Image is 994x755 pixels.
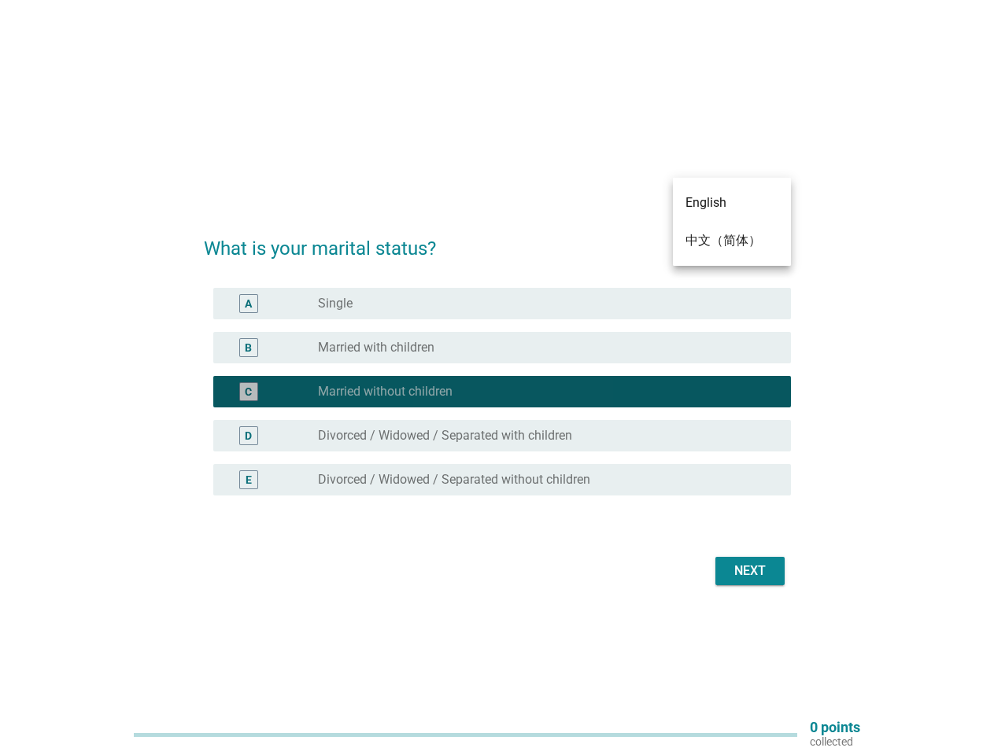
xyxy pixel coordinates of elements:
p: collected [810,735,860,749]
label: Divorced / Widowed / Separated with children [318,428,572,444]
p: 0 points [810,720,860,735]
h2: What is your marital status? [204,219,791,263]
div: C [245,384,252,400]
div: D [245,428,252,444]
label: Single [318,296,353,311]
label: Divorced / Widowed / Separated without children [318,472,590,488]
div: English [673,183,714,197]
button: Next [715,557,785,585]
i: arrow_drop_down [772,181,791,200]
div: Next [728,562,772,580]
div: B [245,340,252,356]
label: Married with children [318,340,434,355]
div: E [246,472,252,488]
div: A [245,296,252,312]
label: Married without children [318,384,453,400]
